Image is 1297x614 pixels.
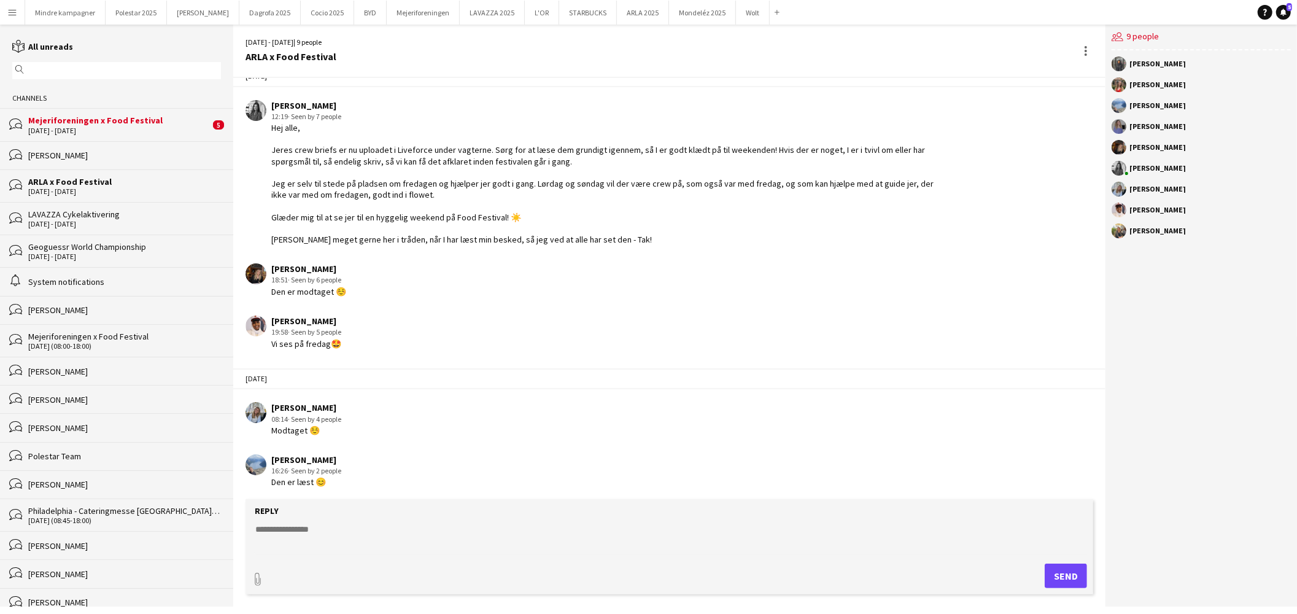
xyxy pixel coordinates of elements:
div: [PERSON_NAME] [28,597,221,608]
div: 18:51 [271,274,346,286]
span: · Seen by 7 people [288,112,341,121]
button: Mondeléz 2025 [669,1,736,25]
div: [PERSON_NAME] [1129,123,1186,130]
div: ARLA x Food Festival [246,51,336,62]
button: ARLA 2025 [617,1,669,25]
div: [PERSON_NAME] [1129,144,1186,151]
div: [PERSON_NAME] [28,150,221,161]
div: [PERSON_NAME] [1129,185,1186,193]
div: 16:26 [271,465,341,476]
div: ARLA x Food Festival [28,176,221,187]
div: Mejeriforeningen x Food Festival [28,331,221,342]
span: · Seen by 5 people [288,327,341,336]
div: Philadelphia - Cateringmesse [GEOGRAPHIC_DATA], Grenade - Cateringmesse Nord [28,505,221,516]
div: Geoguessr World Championship [28,241,221,252]
button: STARBUCKS [559,1,617,25]
div: [PERSON_NAME] [1129,206,1186,214]
div: [DATE] - [DATE] | 9 people [246,37,336,48]
span: · Seen by 4 people [288,414,341,424]
span: · Seen by 6 people [288,275,341,284]
div: [PERSON_NAME] [1129,81,1186,88]
div: [PERSON_NAME] [28,569,221,580]
div: [PERSON_NAME] [271,263,346,274]
button: LAVAZZA 2025 [460,1,525,25]
div: [PERSON_NAME] [1129,227,1186,235]
div: [PERSON_NAME] [28,422,221,433]
div: [DATE] (08:00-18:00) [28,342,221,351]
button: [PERSON_NAME] [167,1,239,25]
div: Polestar Team [28,451,221,462]
div: [DATE] - [DATE] [28,220,221,228]
button: Send [1045,564,1087,588]
div: [DATE] - [DATE] [28,252,221,261]
div: [PERSON_NAME] [1129,102,1186,109]
button: Polestar 2025 [106,1,167,25]
div: LAVAZZA Cykelaktivering [28,209,221,220]
span: 5 [213,120,224,130]
div: [PERSON_NAME] [28,366,221,377]
span: 5 [1287,3,1292,11]
div: [PERSON_NAME] [1129,60,1186,68]
button: Dagrofa 2025 [239,1,301,25]
div: Vi ses på fredag🤩 [271,338,341,349]
div: [PERSON_NAME] [271,100,943,111]
div: Den er modtaget ☺️ [271,286,346,297]
button: Wolt [736,1,770,25]
div: [DATE] - [DATE] [28,126,210,135]
div: Hej alle, Jeres crew briefs er nu uploadet i Liveforce under vagterne. Sørg for at læse dem grund... [271,122,943,245]
div: [PERSON_NAME] [271,316,341,327]
button: BYD [354,1,387,25]
div: [PERSON_NAME] [28,479,221,490]
div: [DATE] - [DATE] [28,187,221,196]
button: Cocio 2025 [301,1,354,25]
div: [DATE] [233,368,1105,389]
button: L'OR [525,1,559,25]
button: Mejeriforeningen [387,1,460,25]
a: 5 [1276,5,1291,20]
div: [PERSON_NAME] [1129,165,1186,172]
div: [PERSON_NAME] [271,454,341,465]
div: Den er læst 😊 [271,476,341,488]
a: All unreads [12,41,73,52]
div: [PERSON_NAME] [28,540,221,551]
div: 19:58 [271,327,341,338]
label: Reply [255,505,279,516]
div: Mejeriforeningen x Food Festival [28,115,210,126]
div: 12:19 [271,111,943,122]
div: System notifications [28,276,221,287]
div: [PERSON_NAME] [28,305,221,316]
div: 9 people [1112,25,1291,50]
div: 08:14 [271,414,341,425]
div: Modtaget ☺️ [271,425,341,436]
button: Mindre kampagner [25,1,106,25]
div: [PERSON_NAME] [271,402,341,413]
div: [PERSON_NAME] [28,394,221,405]
span: · Seen by 2 people [288,466,341,475]
div: [DATE] (08:45-18:00) [28,516,221,525]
